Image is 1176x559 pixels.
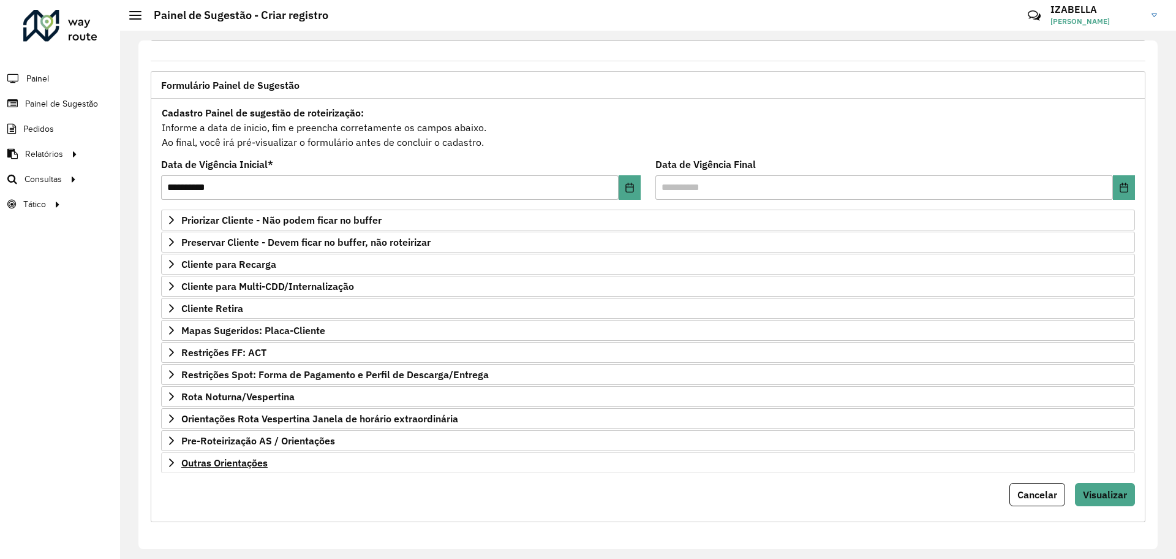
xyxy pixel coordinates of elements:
[161,320,1135,341] a: Mapas Sugeridos: Placa-Cliente
[162,107,364,119] strong: Cadastro Painel de sugestão de roteirização:
[161,105,1135,150] div: Informe a data de inicio, fim e preencha corretamente os campos abaixo. Ao final, você irá pré-vi...
[181,303,243,313] span: Cliente Retira
[161,276,1135,297] a: Cliente para Multi-CDD/Internalização
[161,408,1135,429] a: Orientações Rota Vespertina Janela de horário extraordinária
[25,97,98,110] span: Painel de Sugestão
[26,72,49,85] span: Painel
[24,173,62,186] span: Consultas
[181,281,354,291] span: Cliente para Multi-CDD/Internalização
[161,386,1135,407] a: Rota Noturna/Vespertina
[1050,16,1142,27] span: [PERSON_NAME]
[161,157,273,172] label: Data de Vigência Inicial
[181,237,431,247] span: Preservar Cliente - Devem ficar no buffer, não roteirizar
[1021,2,1047,29] a: Contato Rápido
[181,458,268,468] span: Outras Orientações
[161,452,1135,473] a: Outras Orientações
[23,123,54,135] span: Pedidos
[181,348,266,357] span: Restrições FF: ACT
[23,198,46,211] span: Tático
[1009,483,1065,506] button: Cancelar
[161,342,1135,363] a: Restrições FF: ACT
[161,254,1135,275] a: Cliente para Recarga
[655,157,756,172] label: Data de Vigência Final
[161,80,300,90] span: Formulário Painel de Sugestão
[161,430,1135,451] a: Pre-Roteirização AS / Orientações
[1083,489,1127,501] span: Visualizar
[181,436,335,446] span: Pre-Roteirização AS / Orientações
[161,232,1135,253] a: Preservar Cliente - Devem ficar no buffer, não roteirizar
[181,259,276,269] span: Cliente para Recarga
[161,210,1135,230] a: Priorizar Cliente - Não podem ficar no buffer
[1113,175,1135,200] button: Choose Date
[161,298,1135,319] a: Cliente Retira
[181,370,489,379] span: Restrições Spot: Forma de Pagamento e Perfil de Descarga/Entrega
[1050,4,1142,15] h3: IZABELLA
[619,175,641,200] button: Choose Date
[25,148,63,161] span: Relatórios
[181,215,382,225] span: Priorizar Cliente - Não podem ficar no buffer
[1017,489,1057,501] span: Cancelar
[181,325,325,335] span: Mapas Sugeridos: Placa-Cliente
[141,9,328,22] h2: Painel de Sugestão - Criar registro
[1075,483,1135,506] button: Visualizar
[181,414,458,424] span: Orientações Rota Vespertina Janela de horário extraordinária
[161,364,1135,385] a: Restrições Spot: Forma de Pagamento e Perfil de Descarga/Entrega
[181,392,295,401] span: Rota Noturna/Vespertina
